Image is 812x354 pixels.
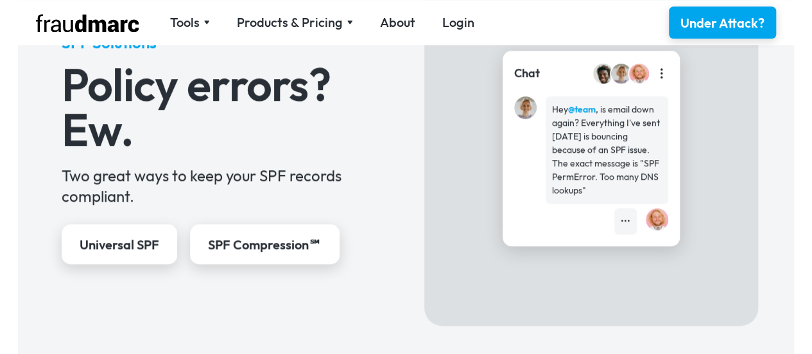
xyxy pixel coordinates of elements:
[621,215,630,228] div: •••
[190,224,340,264] a: SPF Compression℠
[237,13,353,31] div: Products & Pricing
[170,13,200,31] div: Tools
[62,165,381,206] div: Two great ways to keep your SPF records compliant.
[62,62,381,152] h3: Policy errors? Ew.
[552,103,662,197] div: Hey , is email down again? Everything I've sent [DATE] is bouncing because of an SPF issue. The e...
[442,13,474,31] a: Login
[208,236,322,254] div: SPF Compression℠
[380,13,415,31] a: About
[237,13,343,31] div: Products & Pricing
[80,236,159,254] div: Universal SPF
[170,13,210,31] div: Tools
[62,224,177,264] a: Universal SPF
[568,103,596,115] strong: @team
[514,65,540,82] div: Chat
[669,6,776,39] a: Under Attack?
[680,14,764,32] div: Under Attack?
